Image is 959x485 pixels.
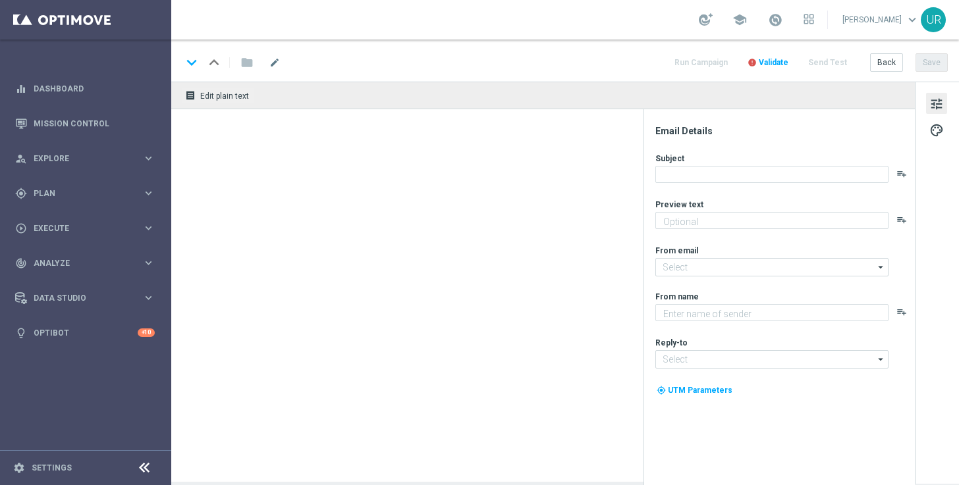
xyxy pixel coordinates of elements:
span: Execute [34,224,142,232]
div: Data Studio [15,292,142,304]
div: Explore [15,153,142,165]
button: gps_fixed Plan keyboard_arrow_right [14,188,155,199]
i: keyboard_arrow_right [142,292,155,304]
span: Edit plain text [200,91,249,101]
i: arrow_drop_down [875,351,888,368]
a: [PERSON_NAME]keyboard_arrow_down [841,10,921,30]
i: person_search [15,153,27,165]
button: playlist_add [896,307,907,317]
i: arrow_drop_down [875,259,888,276]
i: keyboard_arrow_right [142,187,155,199]
button: play_circle_outline Execute keyboard_arrow_right [14,223,155,234]
label: Reply-to [655,338,688,348]
label: Preview text [655,199,703,210]
div: Analyze [15,257,142,269]
span: UTM Parameters [668,386,732,395]
span: Validate [759,58,788,67]
button: error Validate [746,54,790,72]
label: From email [655,245,698,256]
button: track_changes Analyze keyboard_arrow_right [14,258,155,268]
button: person_search Explore keyboard_arrow_right [14,153,155,164]
span: Plan [34,190,142,197]
i: keyboard_arrow_down [182,53,202,72]
div: Optibot [15,315,155,350]
button: playlist_add [896,168,907,179]
i: equalizer [15,83,27,95]
a: Dashboard [34,71,155,106]
i: keyboard_arrow_right [142,222,155,234]
span: school [732,13,747,27]
div: Email Details [655,125,914,137]
button: tune [926,93,947,114]
label: From name [655,292,699,302]
span: Data Studio [34,294,142,302]
div: UR [921,7,946,32]
i: keyboard_arrow_right [142,257,155,269]
span: Explore [34,155,142,163]
div: Dashboard [15,71,155,106]
a: Settings [32,464,72,472]
div: Mission Control [15,106,155,141]
button: playlist_add [896,215,907,225]
button: receipt Edit plain text [182,87,255,104]
button: Data Studio keyboard_arrow_right [14,293,155,303]
i: settings [13,462,25,474]
span: tune [929,95,944,113]
div: +10 [138,328,155,337]
a: Mission Control [34,106,155,141]
button: Back [870,53,903,72]
button: Mission Control [14,118,155,129]
i: gps_fixed [15,188,27,199]
input: Select [655,258,889,276]
button: my_location UTM Parameters [655,383,734,397]
i: track_changes [15,257,27,269]
i: keyboard_arrow_right [142,152,155,165]
i: error [748,58,757,67]
span: Analyze [34,259,142,267]
span: keyboard_arrow_down [905,13,919,27]
i: receipt [185,90,196,101]
button: Save [916,53,948,72]
div: Plan [15,188,142,199]
button: equalizer Dashboard [14,84,155,94]
span: mode_edit [269,57,281,68]
div: Execute [15,222,142,234]
i: lightbulb [15,327,27,339]
i: my_location [657,386,666,395]
button: lightbulb Optibot +10 [14,328,155,338]
i: play_circle_outline [15,222,27,234]
span: palette [929,122,944,139]
button: palette [926,119,947,140]
input: Select [655,350,889,369]
a: Optibot [34,315,138,350]
label: Subject [655,153,684,164]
